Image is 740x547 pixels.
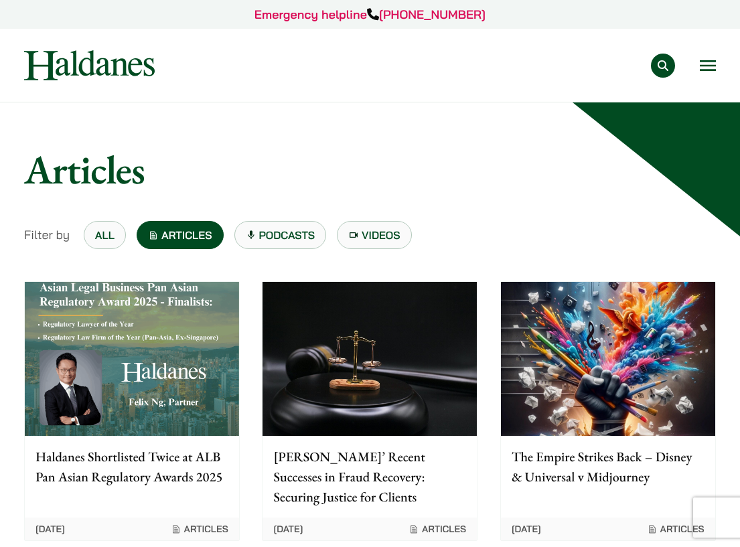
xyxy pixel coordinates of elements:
[273,447,466,507] p: [PERSON_NAME]’ Recent Successes in Fraud Recovery: Securing Justice for Clients
[84,221,126,249] a: All
[700,60,716,71] button: Open menu
[24,226,70,244] span: Filter by
[137,221,224,249] a: Articles
[273,523,303,535] time: [DATE]
[35,523,65,535] time: [DATE]
[35,447,228,487] p: Haldanes Shortlisted Twice at ALB Pan Asian Regulatory Awards 2025
[500,281,716,541] a: The Empire Strikes Back – Disney & Universal v Midjourney [DATE] Articles
[24,50,155,80] img: Logo of Haldanes
[409,523,466,535] span: Articles
[651,54,675,78] button: Search
[512,523,541,535] time: [DATE]
[171,523,228,535] span: Articles
[254,7,486,22] a: Emergency helpline[PHONE_NUMBER]
[647,523,705,535] span: Articles
[337,221,412,249] a: Videos
[234,221,327,249] a: Podcasts
[262,281,477,541] a: [PERSON_NAME]’ Recent Successes in Fraud Recovery: Securing Justice for Clients [DATE] Articles
[24,281,240,541] a: Haldanes Shortlisted Twice at ALB Pan Asian Regulatory Awards 2025 [DATE] Articles
[512,447,705,487] p: The Empire Strikes Back – Disney & Universal v Midjourney
[24,145,716,193] h1: Articles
